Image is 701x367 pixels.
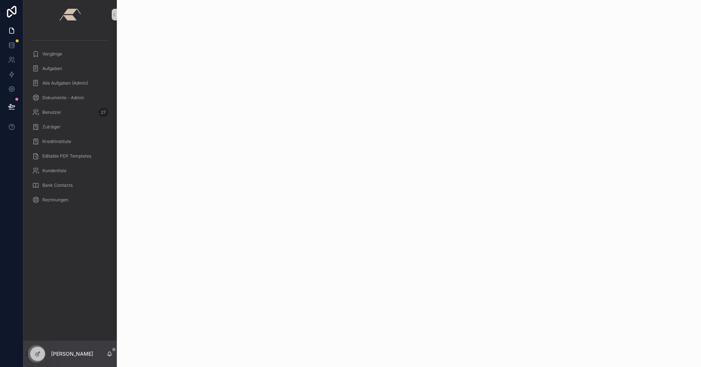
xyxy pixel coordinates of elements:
[42,153,91,159] span: Editable PDF Templates
[28,62,112,75] a: Aufgaben
[42,80,88,86] span: Alle Aufgaben (Admin)
[28,47,112,61] a: Vorgänge
[59,9,81,20] img: App logo
[42,95,84,101] span: Dokumente - Admin
[99,108,108,117] div: 27
[28,91,112,104] a: Dokumente - Admin
[42,139,71,144] span: Kreditinstitute
[42,182,73,188] span: Bank Contacts
[28,106,112,119] a: Benutzer27
[28,120,112,134] a: Zuträger
[42,197,68,203] span: Rechnungen
[42,109,61,115] span: Benutzer
[42,66,62,72] span: Aufgaben
[42,168,66,174] span: Kundenliste
[28,150,112,163] a: Editable PDF Templates
[23,29,117,216] div: scrollable content
[28,77,112,90] a: Alle Aufgaben (Admin)
[42,124,61,130] span: Zuträger
[28,193,112,206] a: Rechnungen
[28,164,112,177] a: Kundenliste
[28,179,112,192] a: Bank Contacts
[51,350,93,358] p: [PERSON_NAME]
[42,51,62,57] span: Vorgänge
[28,135,112,148] a: Kreditinstitute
